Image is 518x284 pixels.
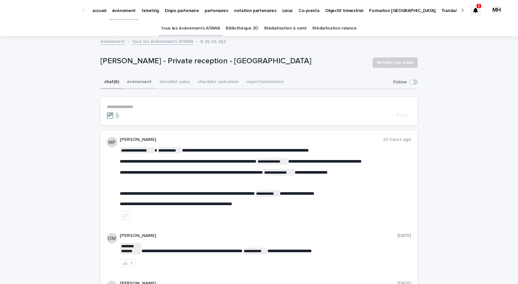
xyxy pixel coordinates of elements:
a: Médiatisation à venir [264,21,307,36]
p: Follow [393,80,407,85]
span: Post [396,113,409,118]
p: R 25 05 263 [200,38,226,45]
button: checklist sales [155,76,194,89]
a: événement [100,37,125,45]
button: report/annulation [242,76,287,89]
div: 1 [130,261,132,265]
button: checklist opération [194,76,242,89]
img: Ls34BcGeRexTGTNfXpUC [13,4,76,17]
button: 1 [120,259,135,267]
p: [PERSON_NAME] - Private reception - [GEOGRAPHIC_DATA] [100,56,367,66]
button: chat (6) [100,76,123,89]
div: 1 [470,5,481,16]
div: MH [491,5,502,16]
a: Médiatisation relance [312,21,357,36]
span: Notifier par email [377,59,413,66]
p: [DATE] [398,233,411,239]
button: événement [123,76,155,89]
a: tous les événements ATAWA [161,21,220,36]
button: like this post [120,211,131,220]
button: Notifier par email [373,57,418,68]
p: 1 [478,4,480,8]
p: [PERSON_NAME] [120,137,383,142]
p: 20 hours ago [383,137,411,142]
p: [PERSON_NAME] [120,233,398,239]
button: Post [394,113,411,118]
a: tous les événements ATAWA [132,37,193,45]
a: Bibliothèque 3D [226,21,258,36]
